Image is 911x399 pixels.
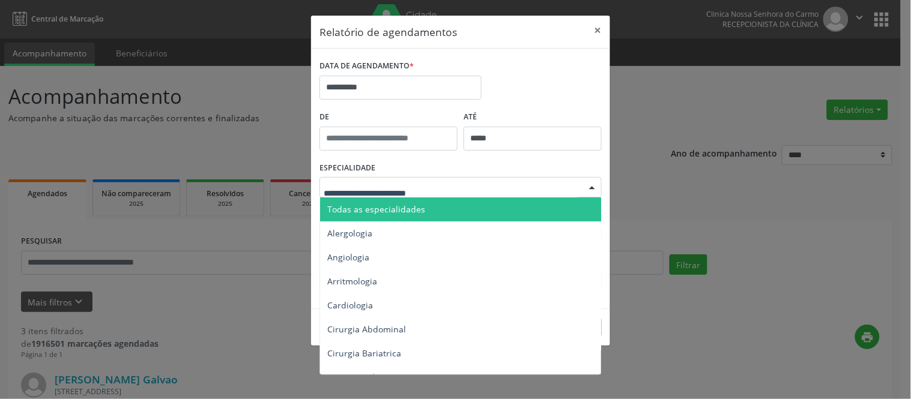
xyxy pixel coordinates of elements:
[319,159,375,178] label: ESPECIALIDADE
[327,323,406,335] span: Cirurgia Abdominal
[327,275,377,287] span: Arritmologia
[327,203,425,215] span: Todas as especialidades
[327,347,401,359] span: Cirurgia Bariatrica
[327,251,369,263] span: Angiologia
[464,108,602,127] label: ATÉ
[327,371,433,383] span: Cirurgia Cabeça e Pescoço
[319,108,458,127] label: De
[327,299,373,311] span: Cardiologia
[327,227,372,239] span: Alergologia
[319,24,457,40] h5: Relatório de agendamentos
[586,16,610,45] button: Close
[319,57,414,76] label: DATA DE AGENDAMENTO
